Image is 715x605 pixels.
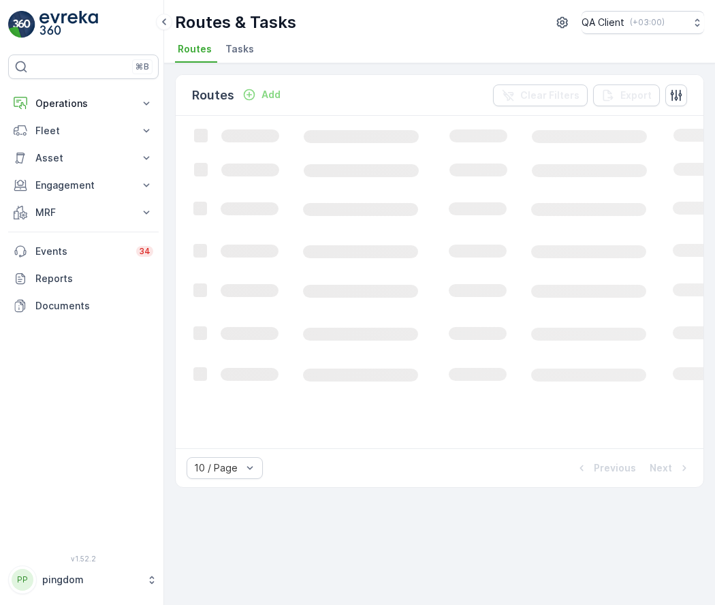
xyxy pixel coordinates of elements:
span: v 1.52.2 [8,555,159,563]
p: Routes & Tasks [175,12,296,33]
p: Events [35,245,128,258]
button: QA Client(+03:00) [582,11,704,34]
span: Tasks [225,42,254,56]
button: Fleet [8,117,159,144]
p: Fleet [35,124,131,138]
span: Routes [178,42,212,56]
div: PP [12,569,33,591]
p: Engagement [35,179,131,192]
button: Clear Filters [493,84,588,106]
p: Previous [594,461,636,475]
p: QA Client [582,16,624,29]
button: Previous [573,460,637,476]
img: logo [8,11,35,38]
p: Add [261,88,281,102]
p: Next [650,461,672,475]
button: MRF [8,199,159,226]
p: Export [620,89,652,102]
a: Events34 [8,238,159,265]
p: MRF [35,206,131,219]
img: logo_light-DOdMpM7g.png [39,11,98,38]
button: Export [593,84,660,106]
p: ( +03:00 ) [630,17,665,28]
p: 34 [139,246,150,257]
button: PPpingdom [8,565,159,594]
p: Routes [192,86,234,105]
p: pingdom [42,573,140,587]
button: Engagement [8,172,159,199]
button: Add [237,87,286,103]
button: Next [648,460,693,476]
a: Documents [8,292,159,320]
p: Clear Filters [520,89,579,102]
p: Reports [35,272,153,285]
p: ⌘B [136,61,149,72]
p: Documents [35,299,153,313]
button: Asset [8,144,159,172]
a: Reports [8,265,159,292]
p: Operations [35,97,131,110]
button: Operations [8,90,159,117]
p: Asset [35,151,131,165]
